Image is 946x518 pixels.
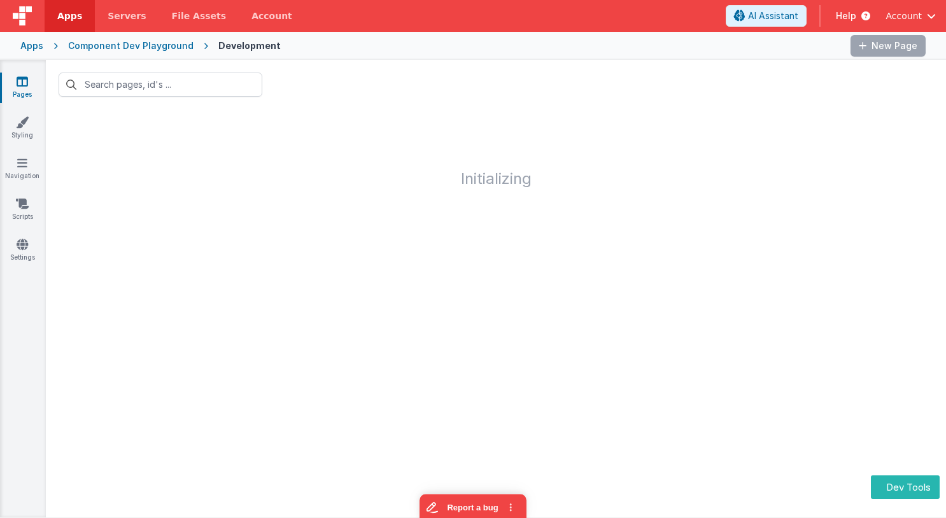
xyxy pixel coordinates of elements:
[871,475,940,499] button: Dev Tools
[886,10,922,22] span: Account
[46,109,946,187] h1: Initializing
[851,35,926,57] button: New Page
[20,39,43,52] div: Apps
[836,10,856,22] span: Help
[59,73,262,97] input: Search pages, id's ...
[172,10,227,22] span: File Assets
[726,5,807,27] button: AI Assistant
[57,10,82,22] span: Apps
[68,39,194,52] div: Component Dev Playground
[748,10,798,22] span: AI Assistant
[108,10,146,22] span: Servers
[218,39,281,52] div: Development
[886,10,936,22] button: Account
